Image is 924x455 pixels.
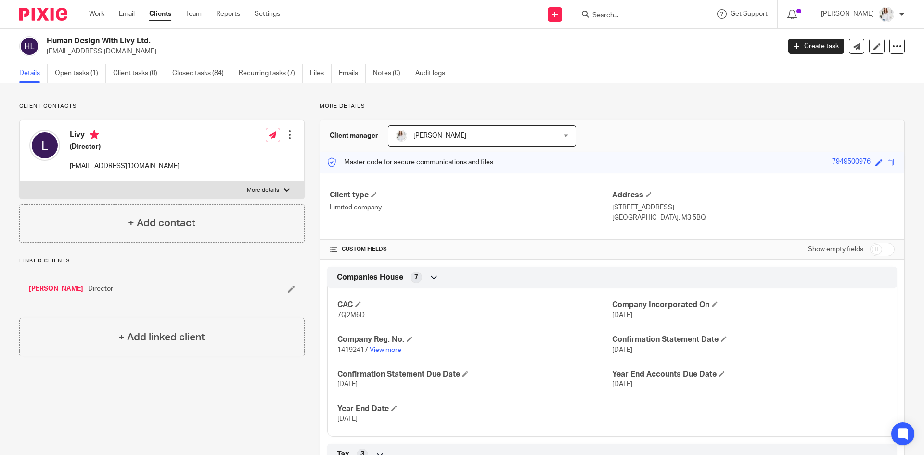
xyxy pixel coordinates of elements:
[337,347,368,353] span: 14192417
[612,312,632,319] span: [DATE]
[19,8,67,21] img: Pixie
[612,190,895,200] h4: Address
[128,216,195,231] h4: + Add contact
[239,64,303,83] a: Recurring tasks (7)
[320,103,905,110] p: More details
[591,12,678,20] input: Search
[337,335,612,345] h4: Company Reg. No.
[29,284,83,294] a: [PERSON_NAME]
[612,369,887,379] h4: Year End Accounts Due Date
[612,335,887,345] h4: Confirmation Statement Date
[19,257,305,265] p: Linked clients
[808,245,863,254] label: Show empty fields
[330,131,378,141] h3: Client manager
[612,213,895,222] p: [GEOGRAPHIC_DATA], M3 5BQ
[330,190,612,200] h4: Client type
[612,300,887,310] h4: Company Incorporated On
[55,64,106,83] a: Open tasks (1)
[149,9,171,19] a: Clients
[337,369,612,379] h4: Confirmation Statement Due Date
[879,7,894,22] img: Daisy.JPG
[731,11,768,17] span: Get Support
[29,130,60,161] img: svg%3E
[788,39,844,54] a: Create task
[373,64,408,83] a: Notes (0)
[337,404,612,414] h4: Year End Date
[119,9,135,19] a: Email
[337,312,365,319] span: 7Q2M6D
[612,203,895,212] p: [STREET_ADDRESS]
[19,103,305,110] p: Client contacts
[47,47,774,56] p: [EMAIL_ADDRESS][DOMAIN_NAME]
[612,347,632,353] span: [DATE]
[310,64,332,83] a: Files
[118,330,205,345] h4: + Add linked client
[186,9,202,19] a: Team
[337,416,358,422] span: [DATE]
[70,130,180,142] h4: Livy
[327,157,493,167] p: Master code for secure communications and files
[413,132,466,139] span: [PERSON_NAME]
[172,64,231,83] a: Closed tasks (84)
[832,157,871,168] div: 7949500976
[255,9,280,19] a: Settings
[247,186,279,194] p: More details
[415,64,452,83] a: Audit logs
[396,130,407,142] img: Daisy.JPG
[821,9,874,19] p: [PERSON_NAME]
[330,203,612,212] p: Limited company
[216,9,240,19] a: Reports
[88,284,113,294] span: Director
[337,300,612,310] h4: CAC
[370,347,401,353] a: View more
[414,273,418,282] span: 7
[19,36,39,56] img: svg%3E
[330,246,612,253] h4: CUSTOM FIELDS
[89,9,104,19] a: Work
[70,142,180,152] h5: (Director)
[47,36,629,46] h2: Human Design With Livy Ltd.
[113,64,165,83] a: Client tasks (0)
[612,381,632,388] span: [DATE]
[70,161,180,171] p: [EMAIL_ADDRESS][DOMAIN_NAME]
[90,130,99,140] i: Primary
[337,381,358,388] span: [DATE]
[337,273,403,283] span: Companies House
[339,64,366,83] a: Emails
[19,64,48,83] a: Details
